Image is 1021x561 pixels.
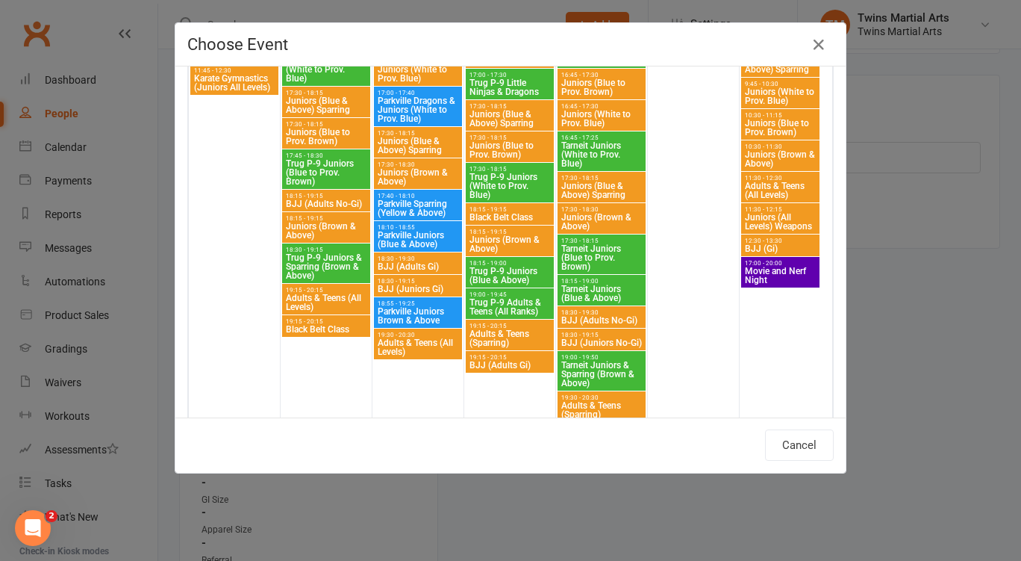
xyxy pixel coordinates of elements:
[469,361,551,370] span: BJJ (Adults Gi)
[561,394,643,401] span: 19:30 - 20:30
[561,141,643,168] span: Tarneit Juniors (White to Prov. Blue)
[469,291,551,298] span: 19:00 - 19:45
[285,128,367,146] span: Juniors (Blue to Prov. Brown)
[377,199,459,217] span: Parkville Sparring (Yellow & Above)
[285,90,367,96] span: 17:30 - 18:15
[561,401,643,419] span: Adults & Teens (Sparring)
[285,56,367,83] span: Trug P-9 Juniors (White to Prov. Blue)
[744,267,817,285] span: Movie and Nerf Night
[469,260,551,267] span: 18:15 - 19:00
[561,72,643,78] span: 16:45 - 17:30
[469,329,551,347] span: Adults & Teens (Sparring)
[469,72,551,78] span: 17:00 - 17:30
[469,141,551,159] span: Juniors (Blue to Prov. Brown)
[744,81,817,87] span: 9:45 - 10:30
[744,112,817,119] span: 10:30 - 11:15
[561,213,643,231] span: Juniors (Brown & Above)
[377,332,459,338] span: 19:30 - 20:30
[377,65,459,83] span: Juniors (White to Prov. Blue)
[744,175,817,182] span: 11:30 - 12:30
[377,130,459,137] span: 17:30 - 18:15
[285,159,367,186] span: Trug P-9 Juniors (Blue to Prov. Brown)
[469,110,551,128] span: Juniors (Blue & Above) Sparring
[561,103,643,110] span: 16:45 - 17:30
[744,87,817,105] span: Juniors (White to Prov. Blue)
[469,173,551,199] span: Trug P-9 Juniors (White to Prov. Blue)
[561,182,643,199] span: Juniors (Blue & Above) Sparring
[285,121,367,128] span: 17:30 - 18:15
[377,255,459,262] span: 18:30 - 19:30
[285,222,367,240] span: Juniors (Brown & Above)
[285,96,367,114] span: Juniors (Blue & Above) Sparring
[377,224,459,231] span: 18:10 - 18:55
[377,262,459,271] span: BJJ (Adults Gi)
[15,510,51,546] iframe: Intercom live chat
[285,253,367,280] span: Trug P-9 Juniors & Sparring (Brown & Above)
[561,206,643,213] span: 17:30 - 18:30
[469,354,551,361] span: 19:15 - 20:15
[377,168,459,186] span: Juniors (Brown & Above)
[744,213,817,231] span: Juniors (All Levels) Weapons
[561,338,643,347] span: BJJ (Juniors No-Gi)
[561,354,643,361] span: 19:00 - 19:50
[469,166,551,173] span: 17:30 - 18:15
[377,285,459,294] span: BJJ (Juniors Gi)
[561,309,643,316] span: 18:30 - 19:30
[469,103,551,110] span: 17:30 - 18:15
[765,430,834,461] button: Cancel
[377,278,459,285] span: 18:30 - 19:15
[193,74,275,92] span: Karate Gymnastics (Juniors All Levels)
[469,213,551,222] span: Black Belt Class
[285,318,367,325] span: 19:15 - 20:15
[561,134,643,141] span: 16:45 - 17:25
[469,267,551,285] span: Trug P-9 Juniors (Blue & Above)
[561,278,643,285] span: 18:15 - 19:00
[285,294,367,312] span: Adults & Teens (All Levels)
[469,323,551,329] span: 19:15 - 20:15
[744,206,817,213] span: 11:30 - 12:15
[469,206,551,213] span: 18:15 - 19:15
[285,215,367,222] span: 18:15 - 19:15
[285,152,367,159] span: 17:45 - 18:30
[561,175,643,182] span: 17:30 - 18:15
[807,33,831,57] button: Close
[561,361,643,388] span: Tarneit Juniors & Sparring (Brown & Above)
[561,332,643,338] span: 18:30 - 19:15
[285,193,367,199] span: 18:15 - 19:15
[744,150,817,168] span: Juniors (Brown & Above)
[377,137,459,155] span: Juniors (Blue & Above) Sparring
[377,307,459,325] span: Parkville Juniors Brown & Above
[377,161,459,168] span: 17:30 - 18:30
[469,134,551,141] span: 17:30 - 18:15
[377,90,459,96] span: 17:00 - 17:40
[469,229,551,235] span: 18:15 - 19:15
[285,287,367,294] span: 19:15 - 20:15
[561,110,643,128] span: Juniors (White to Prov. Blue)
[193,67,275,74] span: 11:45 - 12:30
[744,238,817,244] span: 12:30 - 13:30
[469,235,551,253] span: Juniors (Brown & Above)
[744,56,817,74] span: Juniors (Blue & Above) Sparring
[377,338,459,356] span: Adults & Teens (All Levels)
[744,244,817,253] span: BJJ (Gi)
[469,78,551,96] span: Trug P-9 Little Ninjas & Dragons
[561,285,643,303] span: Tarneit Juniors (Blue & Above)
[744,119,817,137] span: Juniors (Blue to Prov. Brown)
[46,510,57,522] span: 2
[377,96,459,123] span: Parkville Dragons & Juniors (White to Prov. Blue)
[744,143,817,150] span: 10:30 - 11:30
[285,199,367,208] span: BJJ (Adults No-Gi)
[561,78,643,96] span: Juniors (Blue to Prov. Brown)
[744,260,817,267] span: 17:00 - 20:00
[377,193,459,199] span: 17:40 - 18:10
[377,300,459,307] span: 18:55 - 19:25
[469,298,551,316] span: Trug P-9 Adults & Teens (All Ranks)
[285,325,367,334] span: Black Belt Class
[377,231,459,249] span: Parkville Juniors (Blue & Above)
[561,244,643,271] span: Tarneit Juniors (Blue to Prov. Brown)
[561,238,643,244] span: 17:30 - 18:15
[187,35,834,54] h4: Choose Event
[744,182,817,199] span: Adults & Teens (All Levels)
[285,247,367,253] span: 18:30 - 19:15
[561,316,643,325] span: BJJ (Adults No-Gi)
